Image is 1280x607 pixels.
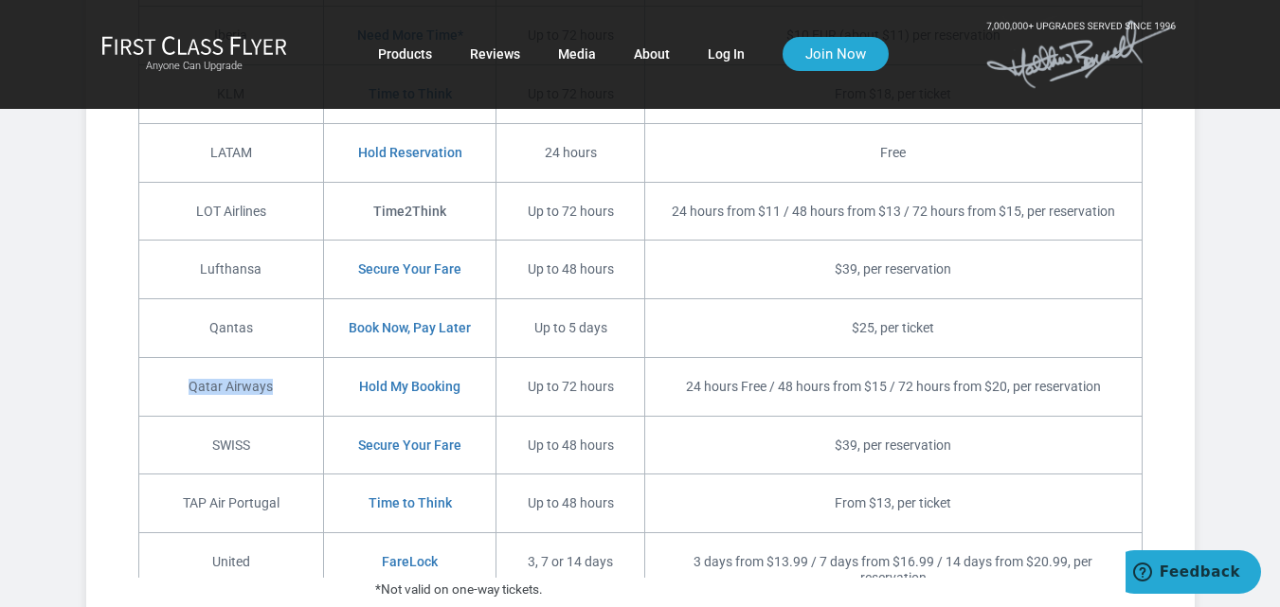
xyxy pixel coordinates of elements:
a: Products [378,37,432,71]
td: LATAM [138,123,323,182]
td: Qatar Airways [138,357,323,416]
small: *Not valid on one-way tickets. [375,581,543,597]
td: Up to 5 days [496,299,645,358]
td: TAP Air Portugal [138,474,323,533]
td: SWISS [138,416,323,474]
td: 24 hours from $11 / 48 hours from $13 / 72 hours from $15, per reservation [645,182,1142,241]
a: About [634,37,670,71]
td: Up to 72 hours [496,357,645,416]
a: Secure Your Fare [358,261,461,277]
td: Qantas [138,299,323,358]
td: 24 hours Free / 48 hours from $15 / 72 hours from $20, per reservation [645,357,1142,416]
td: From $13, per ticket [645,474,1142,533]
a: Log In [708,37,745,71]
td: LOT Airlines [138,182,323,241]
td: Free [645,123,1142,182]
td: Up to 48 hours [496,416,645,474]
a: Time to Think [369,495,452,510]
a: FareLock [382,554,438,569]
a: Media [558,37,596,71]
a: First Class FlyerAnyone Can Upgrade [101,35,287,73]
td: $25, per ticket [645,299,1142,358]
td: Up to 48 hours [496,474,645,533]
td: Up to 72 hours [496,182,645,241]
iframe: Abre un widget desde donde se puede obtener más información [1126,550,1261,598]
small: Anyone Can Upgrade [101,60,287,73]
a: Secure Your Fare [358,437,461,453]
a: Join Now [783,37,889,71]
strong: Time2Think [373,204,446,219]
td: 24 hours [496,123,645,182]
a: Hold My Booking [359,379,460,394]
td: $39, per reservation [645,416,1142,474]
a: Hold Reservation [358,145,462,160]
td: Up to 48 hours [496,241,645,299]
img: First Class Flyer [101,35,287,55]
td: $39, per reservation [645,241,1142,299]
td: Lufthansa [138,241,323,299]
a: Reviews [470,37,520,71]
a: Book Now, Pay Later [349,320,471,335]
